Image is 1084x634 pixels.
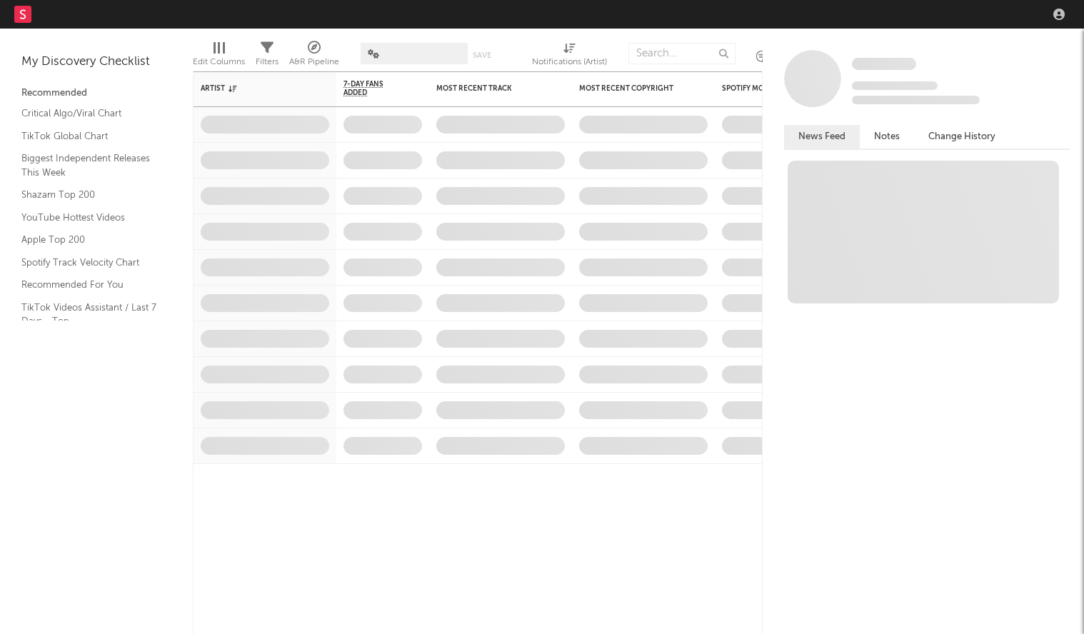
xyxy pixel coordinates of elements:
[628,43,736,64] input: Search...
[256,54,278,71] div: Filters
[852,57,916,71] a: Some Artist
[722,84,829,93] div: Spotify Monthly Listeners
[860,125,914,149] button: Notes
[343,80,401,97] span: 7-Day Fans Added
[289,36,339,77] div: A&R Pipeline
[193,54,245,71] div: Edit Columns
[21,300,157,329] a: TikTok Videos Assistant / Last 7 Days - Top
[21,187,157,203] a: Shazam Top 200
[532,54,607,71] div: Notifications (Artist)
[852,96,980,104] span: 0 fans last week
[532,36,607,77] div: Notifications (Artist)
[914,125,1010,149] button: Change History
[21,210,157,226] a: YouTube Hottest Videos
[21,85,171,102] div: Recommended
[21,54,171,71] div: My Discovery Checklist
[473,51,491,59] button: Save
[21,232,157,248] a: Apple Top 200
[193,36,245,77] div: Edit Columns
[852,81,938,90] span: Tracking Since: [DATE]
[289,54,339,71] div: A&R Pipeline
[21,106,157,121] a: Critical Algo/Viral Chart
[21,255,157,271] a: Spotify Track Velocity Chart
[784,125,860,149] button: News Feed
[21,151,157,180] a: Biggest Independent Releases This Week
[21,129,157,144] a: TikTok Global Chart
[201,84,308,93] div: Artist
[852,58,916,70] span: Some Artist
[436,84,543,93] div: Most Recent Track
[579,84,686,93] div: Most Recent Copyright
[21,277,157,293] a: Recommended For You
[256,36,278,77] div: Filters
